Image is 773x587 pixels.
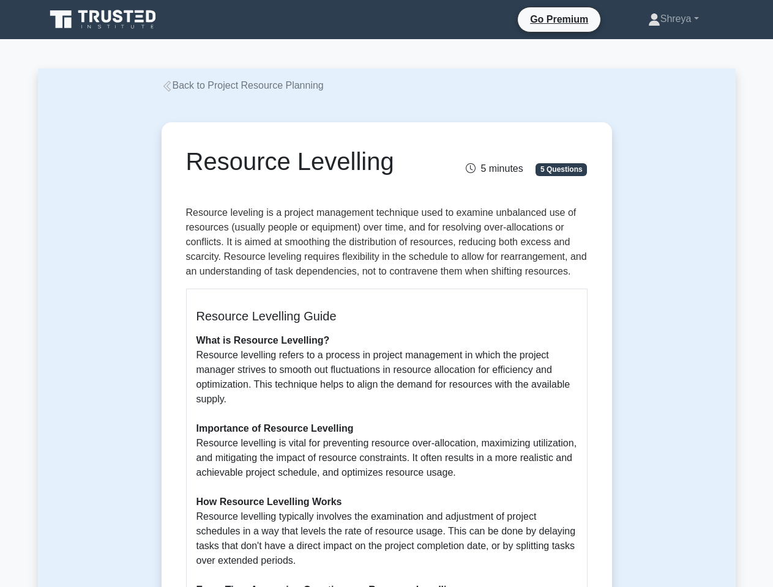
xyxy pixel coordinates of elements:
b: What is Resource Levelling? [196,335,330,345]
a: Back to Project Resource Planning [162,80,324,90]
b: How Resource Levelling Works [196,497,342,507]
b: Importance of Resource Levelling [196,423,354,434]
a: Shreya [619,7,728,31]
h5: Resource Levelling Guide [196,309,577,323]
h1: Resource Levelling [186,147,449,176]
p: Resource leveling is a project management technique used to examine unbalanced use of resources (... [186,205,588,279]
span: 5 Questions [536,163,587,175]
span: 5 minutes [466,163,523,174]
a: Go Premium [523,12,596,27]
